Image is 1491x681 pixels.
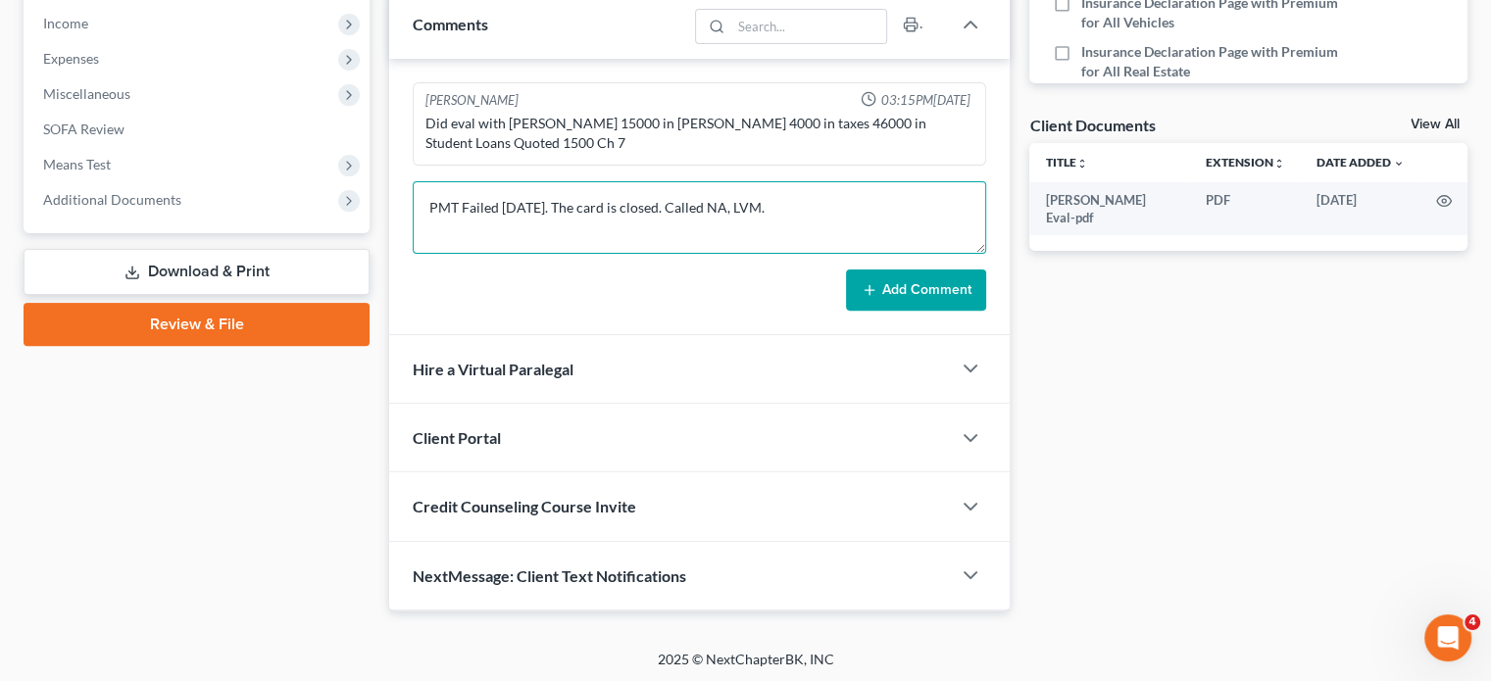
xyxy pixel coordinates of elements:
a: View All [1411,118,1460,131]
div: Did eval with [PERSON_NAME] 15000 in [PERSON_NAME] 4000 in taxes 46000 in Student Loans Quoted 15... [425,114,973,153]
a: Date Added expand_more [1317,155,1405,170]
span: Miscellaneous [43,85,130,102]
input: Search... [731,10,887,43]
td: PDF [1190,182,1301,236]
span: Income [43,15,88,31]
span: Client Portal [413,428,501,447]
a: Review & File [24,303,370,346]
td: [PERSON_NAME] Eval-pdf [1029,182,1190,236]
span: Additional Documents [43,191,181,208]
td: [DATE] [1301,182,1420,236]
i: expand_more [1393,158,1405,170]
a: Download & Print [24,249,370,295]
button: Add Comment [846,269,986,311]
span: 4 [1465,614,1480,630]
span: NextMessage: Client Text Notifications [413,566,686,585]
a: SOFA Review [27,112,370,147]
span: SOFA Review [43,121,124,137]
span: Comments [413,15,488,33]
span: Means Test [43,156,111,172]
a: Extensionunfold_more [1206,155,1285,170]
div: Client Documents [1029,115,1155,135]
iframe: Intercom live chat [1424,614,1471,661]
span: Insurance Declaration Page with Premium for All Real Estate [1080,42,1341,81]
span: Hire a Virtual Paralegal [413,360,573,378]
i: unfold_more [1273,158,1285,170]
a: Titleunfold_more [1045,155,1087,170]
i: unfold_more [1075,158,1087,170]
div: [PERSON_NAME] [425,91,519,110]
span: Credit Counseling Course Invite [413,497,636,515]
span: 03:15PM[DATE] [880,91,969,110]
span: Expenses [43,50,99,67]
